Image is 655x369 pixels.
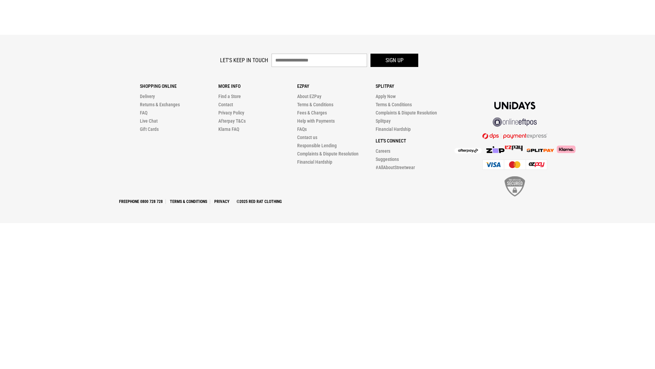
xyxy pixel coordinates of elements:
a: #AllAboutStreetwear [376,165,415,170]
p: Shopping Online [140,83,218,89]
a: Financial Hardship [376,126,411,132]
img: SSL [505,176,525,196]
a: Contact us [297,135,317,140]
a: Complaints & Dispute Resolution [376,110,437,115]
a: Terms & Conditions [376,102,412,107]
a: Splitpay [376,118,391,124]
p: Ezpay [297,83,376,89]
img: Splitpay [505,146,523,151]
a: Gift Cards [140,126,159,132]
p: Let's Connect [376,138,454,143]
a: Help with Payments [297,118,335,124]
a: Freephone 0800 728 728 [116,199,166,204]
a: FAQs [297,126,307,132]
a: Klarna FAQ [218,126,239,132]
img: DPS [482,133,547,139]
button: Sign up [370,54,418,67]
a: Delivery [140,94,155,99]
img: Splitpay [527,149,554,152]
img: Zip [486,146,505,153]
a: Privacy Policy [218,110,244,115]
a: Terms & Conditions [167,199,210,204]
a: Apply Now [376,94,396,99]
a: Contact [218,102,233,107]
a: Suggestions [376,156,399,162]
a: Afterpay T&Cs [218,118,246,124]
a: About EZPay [297,94,321,99]
img: Klarna [554,146,576,153]
img: Cards [482,160,547,170]
a: Find a Store [218,94,241,99]
a: ©2025 Red Rat Clothing [234,199,285,204]
a: Terms & Conditions [297,102,333,107]
a: Privacy [212,199,232,204]
p: Splitpay [376,83,454,89]
img: Unidays [494,102,535,109]
a: Responsible Lending [297,143,337,148]
img: online eftpos [493,118,537,127]
a: Live Chat [140,118,158,124]
a: Financial Hardship [297,159,332,165]
a: Fees & Charges [297,110,327,115]
label: Let's keep in touch [220,57,268,64]
a: Careers [376,148,390,154]
a: Returns & Exchanges [140,102,180,107]
img: Afterpay [454,148,482,153]
a: FAQ [140,110,147,115]
p: More Info [218,83,297,89]
a: Complaints & Dispute Resolution [297,151,359,156]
